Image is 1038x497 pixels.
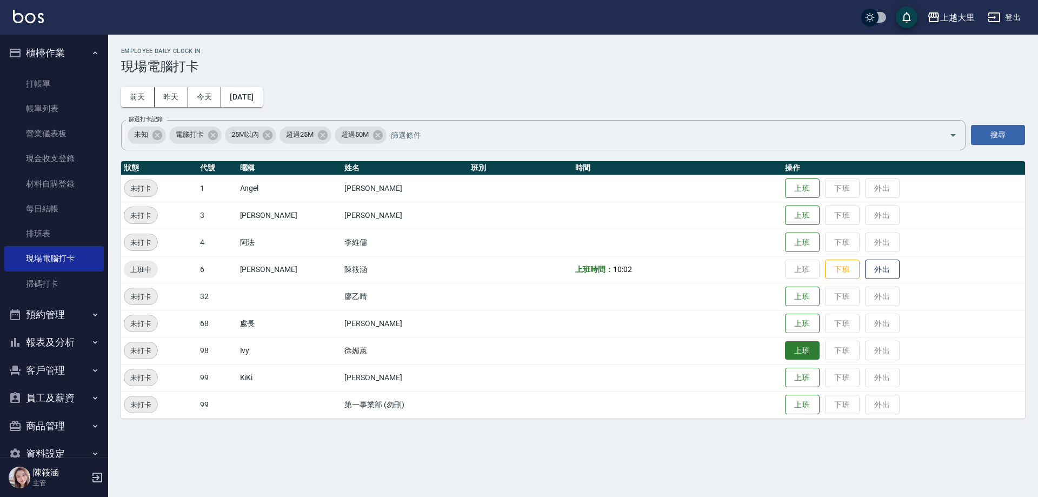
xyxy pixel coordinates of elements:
[468,161,573,175] th: 班別
[237,202,342,229] td: [PERSON_NAME]
[4,384,104,412] button: 員工及薪資
[944,127,962,144] button: Open
[342,256,468,283] td: 陳筱涵
[896,6,917,28] button: save
[280,129,320,140] span: 超過25M
[124,237,157,248] span: 未打卡
[197,229,237,256] td: 4
[124,399,157,410] span: 未打卡
[342,175,468,202] td: [PERSON_NAME]
[4,96,104,121] a: 帳單列表
[342,391,468,418] td: 第一事業部 (勿刪)
[237,175,342,202] td: Angel
[169,127,222,144] div: 電腦打卡
[9,467,30,488] img: Person
[335,129,375,140] span: 超過50M
[4,356,104,385] button: 客戶管理
[197,364,237,391] td: 99
[785,287,820,307] button: 上班
[342,229,468,256] td: 李維儒
[124,183,157,194] span: 未打卡
[237,229,342,256] td: 阿法
[197,256,237,283] td: 6
[124,291,157,302] span: 未打卡
[923,6,979,29] button: 上越大里
[197,283,237,310] td: 32
[4,71,104,96] a: 打帳單
[4,196,104,221] a: 每日結帳
[128,129,155,140] span: 未知
[188,87,222,107] button: 今天
[197,310,237,337] td: 68
[197,161,237,175] th: 代號
[280,127,331,144] div: 超過25M
[342,161,468,175] th: 姓名
[128,127,166,144] div: 未知
[785,233,820,253] button: 上班
[4,39,104,67] button: 櫃檯作業
[121,87,155,107] button: 前天
[342,364,468,391] td: [PERSON_NAME]
[983,8,1025,28] button: 登出
[33,478,88,488] p: 主管
[121,48,1025,55] h2: Employee Daily Clock In
[940,11,975,24] div: 上越大里
[221,87,262,107] button: [DATE]
[4,440,104,468] button: 資料設定
[785,341,820,360] button: 上班
[237,364,342,391] td: KiKi
[4,171,104,196] a: 材料自購登錄
[342,310,468,337] td: [PERSON_NAME]
[785,314,820,334] button: 上班
[4,121,104,146] a: 營業儀表板
[237,161,342,175] th: 暱稱
[197,175,237,202] td: 1
[155,87,188,107] button: 昨天
[124,345,157,356] span: 未打卡
[573,161,782,175] th: 時間
[4,246,104,271] a: 現場電腦打卡
[971,125,1025,145] button: 搜尋
[129,115,163,123] label: 篩選打卡記錄
[825,260,860,280] button: 下班
[13,10,44,23] img: Logo
[613,265,632,274] span: 10:02
[237,256,342,283] td: [PERSON_NAME]
[785,206,820,226] button: 上班
[124,210,157,221] span: 未打卡
[4,271,104,296] a: 掃碼打卡
[785,368,820,388] button: 上班
[4,221,104,246] a: 排班表
[237,337,342,364] td: Ivy
[335,127,387,144] div: 超過50M
[225,129,265,140] span: 25M以內
[124,318,157,329] span: 未打卡
[225,127,277,144] div: 25M以內
[4,328,104,356] button: 報表及分析
[121,161,197,175] th: 狀態
[197,202,237,229] td: 3
[342,283,468,310] td: 廖乙晴
[124,372,157,383] span: 未打卡
[33,467,88,478] h5: 陳筱涵
[197,391,237,418] td: 99
[237,310,342,337] td: 處長
[782,161,1025,175] th: 操作
[785,395,820,415] button: 上班
[785,178,820,198] button: 上班
[342,337,468,364] td: 徐媚蕙
[4,412,104,440] button: 商品管理
[342,202,468,229] td: [PERSON_NAME]
[865,260,900,280] button: 外出
[575,265,613,274] b: 上班時間：
[169,129,210,140] span: 電腦打卡
[4,146,104,171] a: 現金收支登錄
[197,337,237,364] td: 98
[4,301,104,329] button: 預約管理
[124,264,158,275] span: 上班中
[121,59,1025,74] h3: 現場電腦打卡
[388,125,930,144] input: 篩選條件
